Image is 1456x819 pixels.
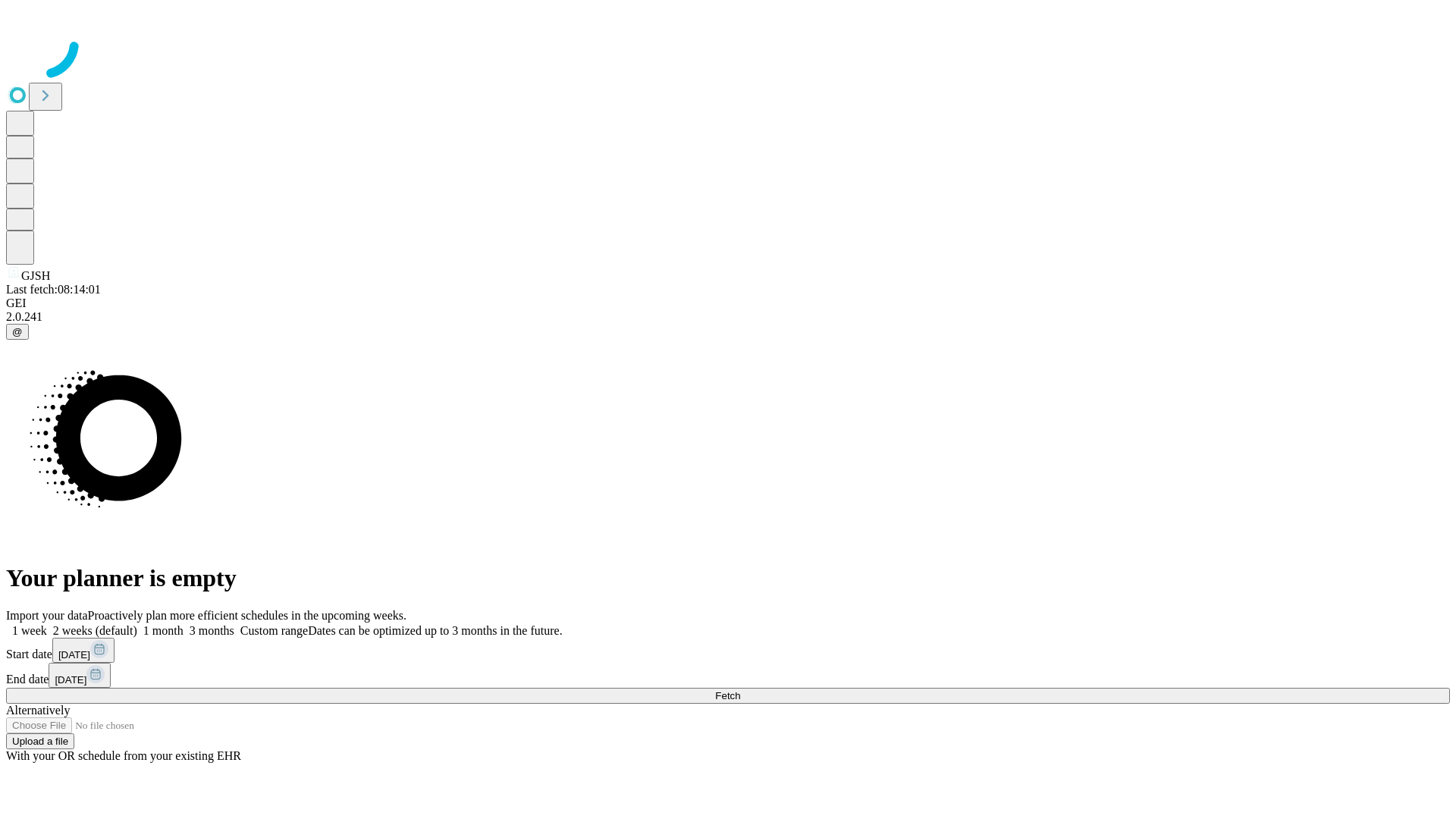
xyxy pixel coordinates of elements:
[6,564,1450,592] h1: Your planner is empty
[6,609,88,622] span: Import your data
[143,624,184,637] span: 1 month
[6,283,101,296] span: Last fetch: 08:14:01
[12,326,23,337] span: @
[6,297,1450,310] div: GEI
[58,649,90,661] span: [DATE]
[49,663,111,688] button: [DATE]
[6,733,74,749] button: Upload a file
[21,269,50,282] span: GJSH
[12,624,47,637] span: 1 week
[6,638,1450,663] div: Start date
[190,624,234,637] span: 3 months
[240,624,308,637] span: Custom range
[6,704,70,717] span: Alternatively
[308,624,562,637] span: Dates can be optimized up to 3 months in the future.
[6,663,1450,688] div: End date
[715,690,740,701] span: Fetch
[6,688,1450,704] button: Fetch
[88,609,406,622] span: Proactively plan more efficient schedules in the upcoming weeks.
[6,749,241,762] span: With your OR schedule from your existing EHR
[53,624,137,637] span: 2 weeks (default)
[55,674,86,686] span: [DATE]
[6,324,29,340] button: @
[52,638,115,663] button: [DATE]
[6,310,1450,324] div: 2.0.241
